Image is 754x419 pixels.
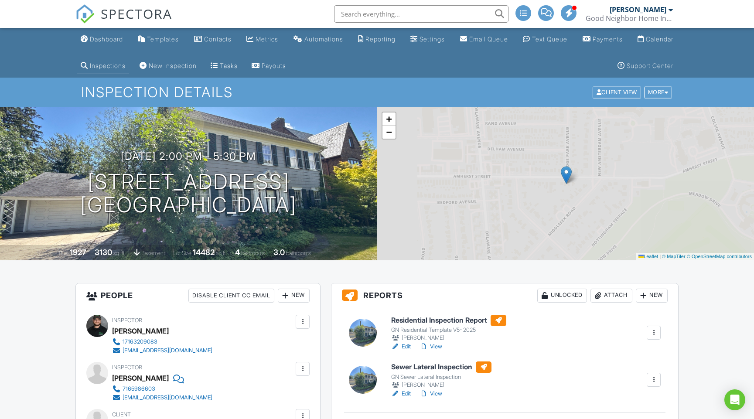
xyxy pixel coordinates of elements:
a: Tasks [207,58,241,74]
div: Unlocked [537,289,587,303]
div: Calendar [646,35,673,43]
div: Payments [593,35,623,43]
span: Inspector [112,364,142,371]
a: Contacts [191,31,235,48]
a: Email Queue [457,31,512,48]
div: Email Queue [469,35,508,43]
h1: Inspection Details [81,85,673,100]
div: Client View [593,87,641,99]
img: Marker [561,166,572,184]
div: Good Neighbor Home Inspections [586,14,673,23]
a: Reporting [355,31,399,48]
div: Inspections [90,62,126,69]
div: [PERSON_NAME] [391,334,506,342]
a: View [420,342,442,351]
a: 17163209083 [112,337,212,346]
a: Metrics [243,31,282,48]
a: Settings [407,31,448,48]
span: sq. ft. [113,250,126,256]
a: Residential Inspection Report GN Residential Template V5- 2025 [PERSON_NAME] [391,315,506,343]
div: New Inspection [149,62,197,69]
h3: [DATE] 2:00 pm - 5:30 pm [121,150,256,162]
h1: [STREET_ADDRESS] [GEOGRAPHIC_DATA] [80,170,297,217]
a: Sewer Lateral Inspection GN Sewer Lateral Inspection [PERSON_NAME] [391,361,491,389]
div: Settings [420,35,445,43]
div: Dashboard [90,35,123,43]
a: Edit [391,342,411,351]
h6: Sewer Lateral Inspection [391,361,491,373]
div: Metrics [256,35,278,43]
h6: Residential Inspection Report [391,315,506,326]
div: 3130 [95,248,112,257]
div: Templates [147,35,179,43]
span: + [386,113,392,124]
a: View [420,389,442,398]
span: Lot Size [173,250,191,256]
div: GN Sewer Lateral Inspection [391,374,491,381]
span: basement [141,250,165,256]
span: | [659,254,661,259]
a: [EMAIL_ADDRESS][DOMAIN_NAME] [112,393,212,402]
span: Inspector [112,317,142,324]
div: 7165986603 [123,385,155,392]
a: Payments [579,31,626,48]
a: © OpenStreetMap contributors [687,254,752,259]
a: Edit [391,389,411,398]
a: © MapTiler [662,254,686,259]
span: Built [59,250,68,256]
div: 4 [235,248,240,257]
div: 1927 [70,248,86,257]
div: Payouts [262,62,286,69]
a: 7165986603 [112,385,212,393]
div: 14482 [193,248,215,257]
a: Support Center [614,58,677,74]
div: More [644,87,672,99]
a: Automations (Advanced) [290,31,347,48]
div: [PERSON_NAME] [391,381,491,389]
div: Attach [590,289,632,303]
a: Calendar [634,31,677,48]
span: bathrooms [286,250,311,256]
a: Payouts [248,58,290,74]
div: [PERSON_NAME] [112,371,169,385]
div: Reporting [365,35,396,43]
div: [EMAIL_ADDRESS][DOMAIN_NAME] [123,347,212,354]
span: bedrooms [241,250,265,256]
h3: People [76,283,320,308]
input: Search everything... [334,5,508,23]
div: Tasks [220,62,238,69]
span: SPECTORA [101,4,172,23]
div: Automations [304,35,343,43]
a: Dashboard [77,31,126,48]
div: [EMAIL_ADDRESS][DOMAIN_NAME] [123,394,212,401]
div: Contacts [204,35,232,43]
span: Client [112,411,131,418]
div: Disable Client CC Email [188,289,274,303]
div: [PERSON_NAME] [112,324,169,337]
div: Support Center [627,62,673,69]
a: Inspections [77,58,129,74]
div: 17163209083 [123,338,157,345]
a: SPECTORA [75,12,172,30]
img: The Best Home Inspection Software - Spectora [75,4,95,24]
a: New Inspection [136,58,200,74]
a: [EMAIL_ADDRESS][DOMAIN_NAME] [112,346,212,355]
a: Client View [592,89,643,95]
div: 3.0 [273,248,285,257]
a: Templates [134,31,182,48]
span: − [386,126,392,137]
a: Zoom in [382,112,396,126]
a: Text Queue [519,31,571,48]
span: sq.ft. [216,250,227,256]
div: GN Residential Template V5- 2025 [391,327,506,334]
div: New [278,289,310,303]
h3: Reports [331,283,678,308]
a: Zoom out [382,126,396,139]
div: Open Intercom Messenger [724,389,745,410]
div: [PERSON_NAME] [610,5,666,14]
a: Leaflet [638,254,658,259]
div: Text Queue [532,35,567,43]
div: New [636,289,668,303]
